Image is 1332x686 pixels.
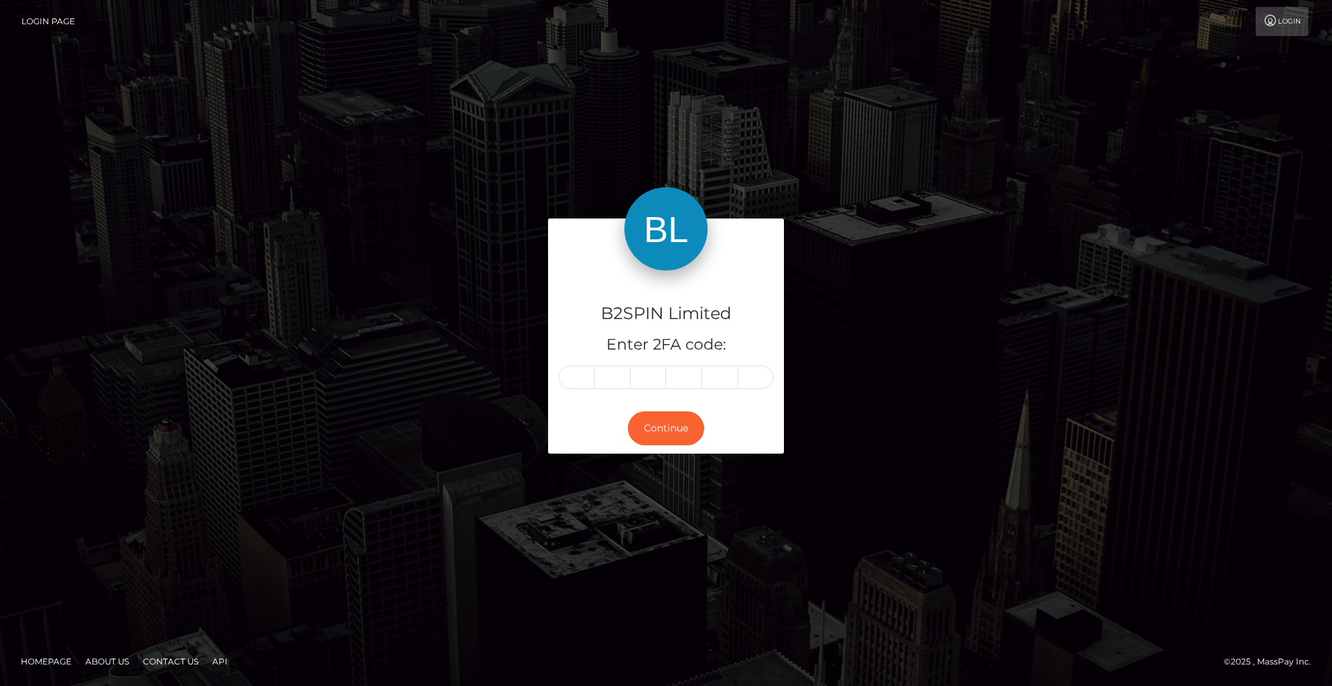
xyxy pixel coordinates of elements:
button: Continue [628,411,704,445]
a: About Us [80,651,135,672]
div: © 2025 , MassPay Inc. [1224,654,1322,669]
a: Contact Us [137,651,204,672]
a: Login [1256,7,1308,36]
h5: Enter 2FA code: [558,334,774,356]
img: B2SPIN Limited [624,187,708,271]
a: API [207,651,233,672]
h4: B2SPIN Limited [558,302,774,326]
a: Login Page [22,7,75,36]
a: Homepage [15,651,77,672]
